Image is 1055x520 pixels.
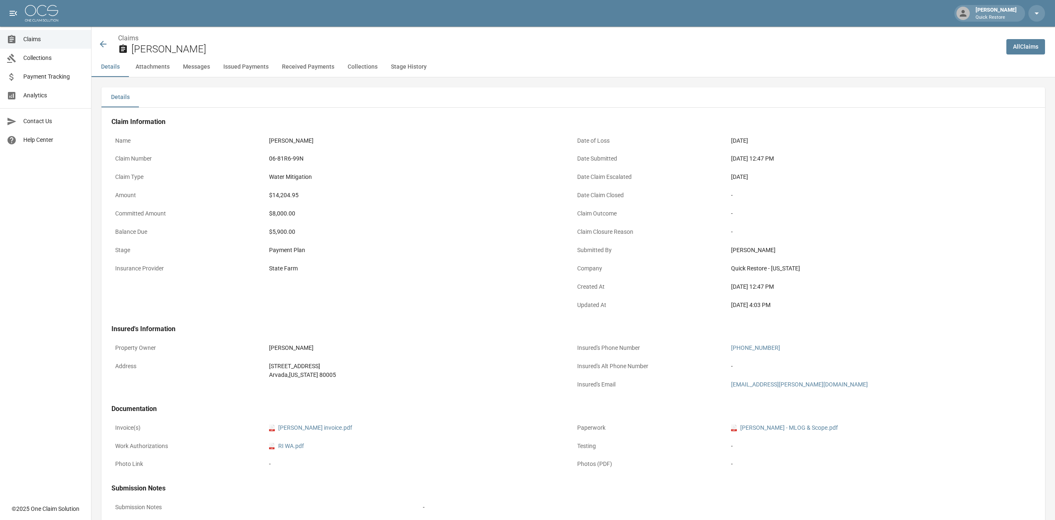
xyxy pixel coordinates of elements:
[111,340,265,356] p: Property Owner
[111,484,1035,493] h4: Submission Notes
[23,72,84,81] span: Payment Tracking
[731,228,1031,236] div: -
[731,381,868,388] a: [EMAIL_ADDRESS][PERSON_NAME][DOMAIN_NAME]
[573,420,727,436] p: Paperwork
[91,57,1055,77] div: anchor tabs
[111,499,419,515] p: Submission Notes
[111,405,1035,413] h4: Documentation
[23,54,84,62] span: Collections
[573,438,727,454] p: Testing
[731,282,1031,291] div: [DATE] 12:47 PM
[573,224,727,240] p: Claim Closure Reason
[23,35,84,44] span: Claims
[269,423,352,432] a: pdf[PERSON_NAME] invoice.pdf
[101,87,139,107] button: Details
[341,57,384,77] button: Collections
[176,57,217,77] button: Messages
[384,57,433,77] button: Stage History
[573,133,727,149] p: Date of Loss
[269,191,569,200] div: $14,204.95
[731,301,1031,310] div: [DATE] 4:03 PM
[23,91,84,100] span: Analytics
[972,6,1020,21] div: [PERSON_NAME]
[111,169,265,185] p: Claim Type
[1006,39,1045,54] a: AllClaims
[731,460,1031,468] div: -
[111,242,265,258] p: Stage
[111,358,265,374] p: Address
[111,206,265,222] p: Committed Amount
[731,423,838,432] a: pdf[PERSON_NAME] - MLOG & Scope.pdf
[573,242,727,258] p: Submitted By
[269,371,569,379] div: Arvada , [US_STATE] 80005
[573,456,727,472] p: Photos (PDF)
[269,344,569,352] div: [PERSON_NAME]
[731,191,1031,200] div: -
[5,5,22,22] button: open drawer
[976,14,1017,21] p: Quick Restore
[573,206,727,222] p: Claim Outcome
[118,34,138,42] a: Claims
[131,43,1000,55] h2: [PERSON_NAME]
[23,136,84,144] span: Help Center
[111,260,265,277] p: Insurance Provider
[111,133,265,149] p: Name
[573,297,727,313] p: Updated At
[23,117,84,126] span: Contact Us
[573,169,727,185] p: Date Claim Escalated
[573,376,727,393] p: Insured's Email
[731,264,1031,273] div: Quick Restore - [US_STATE]
[12,505,79,513] div: © 2025 One Claim Solution
[573,260,727,277] p: Company
[111,151,265,167] p: Claim Number
[269,209,569,218] div: $8,000.00
[731,344,780,351] a: [PHONE_NUMBER]
[269,442,304,451] a: pdfRI WA.pdf
[573,151,727,167] p: Date Submitted
[269,154,569,163] div: 06-81R6-99N
[111,420,265,436] p: Invoice(s)
[731,362,1031,371] div: -
[118,33,1000,43] nav: breadcrumb
[573,187,727,203] p: Date Claim Closed
[573,340,727,356] p: Insured's Phone Number
[269,460,569,468] div: -
[269,136,569,145] div: [PERSON_NAME]
[91,57,129,77] button: Details
[269,173,569,181] div: Water Mitigation
[731,173,1031,181] div: [DATE]
[111,456,265,472] p: Photo Link
[111,325,1035,333] h4: Insured's Information
[25,5,58,22] img: ocs-logo-white-transparent.png
[269,264,569,273] div: State Farm
[423,503,1031,512] div: -
[731,154,1031,163] div: [DATE] 12:47 PM
[217,57,275,77] button: Issued Payments
[573,358,727,374] p: Insured's Alt Phone Number
[269,246,569,255] div: Payment Plan
[111,438,265,454] p: Work Authorizations
[275,57,341,77] button: Received Payments
[731,246,1031,255] div: [PERSON_NAME]
[111,187,265,203] p: Amount
[111,118,1035,126] h4: Claim Information
[731,209,1031,218] div: -
[129,57,176,77] button: Attachments
[573,279,727,295] p: Created At
[731,442,1031,451] div: -
[111,224,265,240] p: Balance Due
[269,228,569,236] div: $5,900.00
[269,362,569,371] div: [STREET_ADDRESS]
[731,136,1031,145] div: [DATE]
[101,87,1045,107] div: details tabs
